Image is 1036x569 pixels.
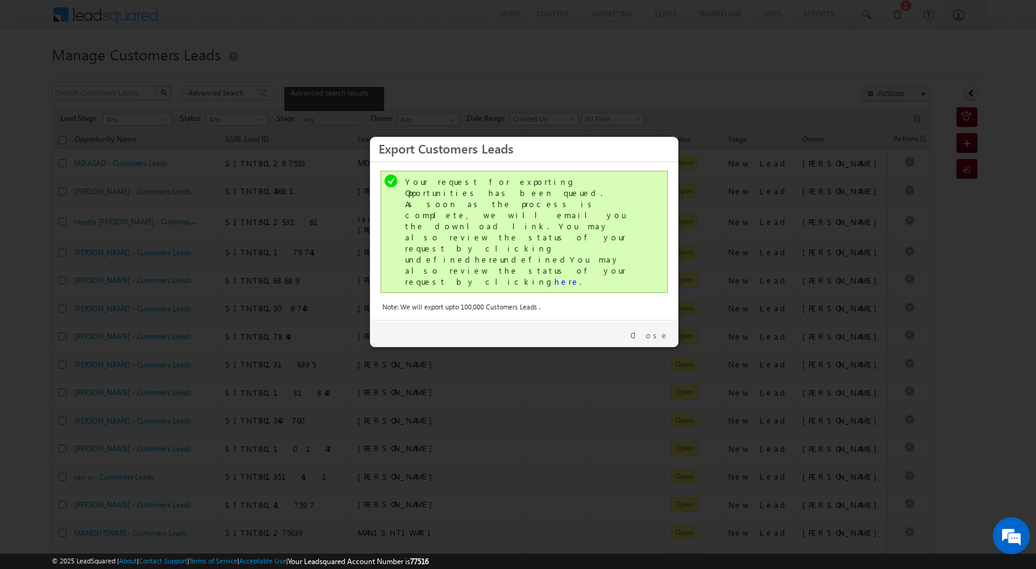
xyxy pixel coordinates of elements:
a: here [554,276,580,287]
div: Note: We will export upto 100,000 Customers Leads . [382,301,666,313]
span: © 2025 LeadSquared | | | | | [52,555,429,567]
span: 77516 [410,557,429,566]
div: Your request for exporting Opportunities has been queued. As soon as the process is complete, we ... [405,176,646,287]
a: Terms of Service [189,557,237,565]
a: Acceptable Use [239,557,286,565]
h3: Export Customers Leads [379,137,670,159]
span: Your Leadsquared Account Number is [288,557,429,566]
a: Close [630,330,669,341]
a: Contact Support [139,557,187,565]
a: About [119,557,137,565]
